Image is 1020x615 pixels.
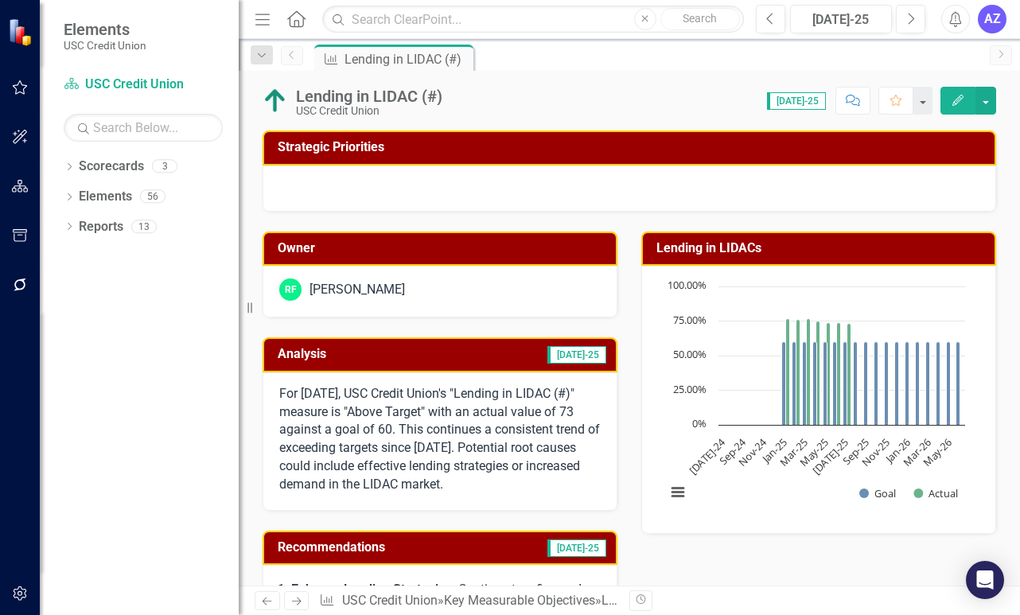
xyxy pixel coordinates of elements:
[296,105,442,117] div: USC Credit Union
[668,278,707,292] text: 100.00%
[263,88,288,114] img: Above Target
[885,342,889,426] path: Nov-25, 60. Goal.
[310,281,405,299] div: [PERSON_NAME]
[64,39,146,52] small: USC Credit Union
[854,342,858,426] path: Aug-25, 60. Goal.
[140,190,165,204] div: 56
[723,342,960,426] g: Goal, bar series 1 of 2 with 24 bars.
[673,347,707,361] text: 50.00%
[656,241,987,255] h3: Lending in LIDACs
[790,5,892,33] button: [DATE]-25
[79,188,132,206] a: Elements
[807,319,811,426] path: Mar-25, 77. Actual.
[803,342,807,426] path: Mar-25, 60. Goal.
[882,435,913,467] text: Jan-26
[936,342,940,426] path: Apr-26, 60. Goal.
[839,435,872,468] text: Sep-25
[79,158,144,176] a: Scorecards
[683,12,717,25] span: Search
[916,342,920,426] path: Feb-26, 60. Goal.
[833,342,837,426] path: Jun-25, 60. Goal.
[786,319,790,426] path: Jan-25, 77. Actual.
[131,220,157,233] div: 13
[735,435,769,469] text: Nov-24
[874,342,878,426] path: Oct-25, 60. Goal.
[279,385,601,494] p: For [DATE], USC Credit Union's "Lending in LIDAC (#)" measure is "Above Target" with an actual va...
[792,342,796,426] path: Feb-25, 60. Goal.
[658,278,979,517] div: Chart. Highcharts interactive chart.
[837,323,841,426] path: Jun-25, 74. Actual.
[777,435,810,469] text: Mar-25
[686,435,729,478] text: [DATE]-24
[673,313,707,327] text: 75.00%
[64,20,146,39] span: Elements
[823,342,827,426] path: May-25, 60. Goal.
[547,346,606,364] span: [DATE]-25
[843,342,847,426] path: Jul-25, 60. Goal.
[956,342,960,426] path: Jun-26, 60. Goal.
[660,8,740,30] button: Search
[978,5,1006,33] button: AZ
[847,324,851,426] path: Jul-25, 73. Actual.
[601,593,718,608] div: Lending in LIDAC (#)
[319,592,617,610] div: » »
[859,486,896,500] button: Show Goal
[279,278,302,301] div: RF
[8,18,36,45] img: ClearPoint Strategy
[900,435,933,469] text: Mar-26
[813,342,817,426] path: Apr-25, 60. Goal.
[782,342,786,426] path: Jan-25, 60. Goal.
[278,540,489,555] h3: Recommendations
[278,241,608,255] h3: Owner
[816,321,820,426] path: Apr-25, 75. Actual.
[827,323,831,426] path: May-25, 74. Actual.
[796,435,831,469] text: May-25
[547,539,606,557] span: [DATE]-25
[342,593,438,608] a: USC Credit Union
[79,218,123,236] a: Reports
[64,114,223,142] input: Search Below...
[673,382,707,396] text: 25.00%
[864,342,868,426] path: Sep-25, 60. Goal.
[64,76,223,94] a: USC Credit Union
[296,88,442,105] div: Lending in LIDAC (#)
[905,342,909,426] path: Jan-26, 60. Goal.
[278,140,987,154] h3: Strategic Priorities
[920,435,954,469] text: May-26
[796,320,800,426] path: Feb-25, 76. Actual.
[658,278,973,517] svg: Interactive chart
[692,416,707,430] text: 0%
[444,593,595,608] a: Key Measurable Objectives
[345,49,469,69] div: Lending in LIDAC (#)
[758,435,790,467] text: Jan-25
[716,435,749,469] text: Sep-24
[152,160,177,173] div: 3
[895,342,899,426] path: Dec-25, 60. Goal.
[667,481,689,504] button: View chart menu, Chart
[322,6,744,33] input: Search ClearPoint...
[767,92,826,110] span: [DATE]-25
[809,435,851,477] text: [DATE]-25
[947,342,951,426] path: May-26, 60. Goal.
[926,342,930,426] path: Mar-26, 60. Goal.
[291,582,452,597] strong: Enhance Lending Strategies
[278,347,425,361] h3: Analysis
[796,10,886,29] div: [DATE]-25
[966,561,1004,599] div: Open Intercom Messenger
[858,435,892,469] text: Nov-25
[913,486,958,500] button: Show Actual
